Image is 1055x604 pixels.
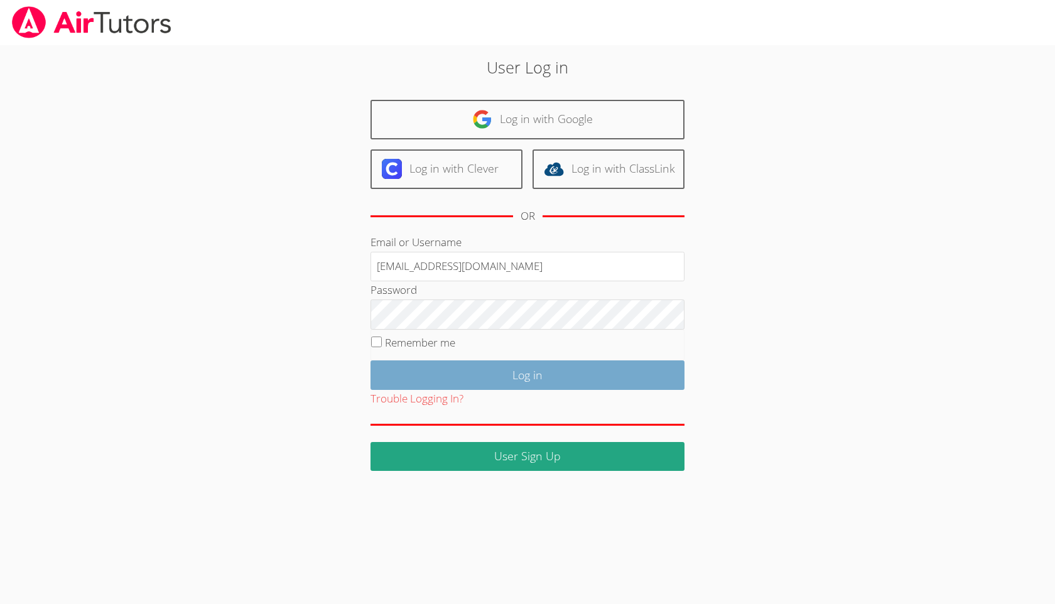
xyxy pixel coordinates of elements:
[521,207,535,225] div: OR
[371,390,463,408] button: Trouble Logging In?
[371,442,684,472] a: User Sign Up
[382,159,402,179] img: clever-logo-6eab21bc6e7a338710f1a6ff85c0baf02591cd810cc4098c63d3a4b26e2feb20.svg
[385,335,455,350] label: Remember me
[242,55,812,79] h2: User Log in
[371,360,684,390] input: Log in
[544,159,564,179] img: classlink-logo-d6bb404cc1216ec64c9a2012d9dc4662098be43eaf13dc465df04b49fa7ab582.svg
[371,100,684,139] a: Log in with Google
[472,109,492,129] img: google-logo-50288ca7cdecda66e5e0955fdab243c47b7ad437acaf1139b6f446037453330a.svg
[11,6,173,38] img: airtutors_banner-c4298cdbf04f3fff15de1276eac7730deb9818008684d7c2e4769d2f7ddbe033.png
[371,235,462,249] label: Email or Username
[371,149,522,189] a: Log in with Clever
[533,149,684,189] a: Log in with ClassLink
[371,283,417,297] label: Password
